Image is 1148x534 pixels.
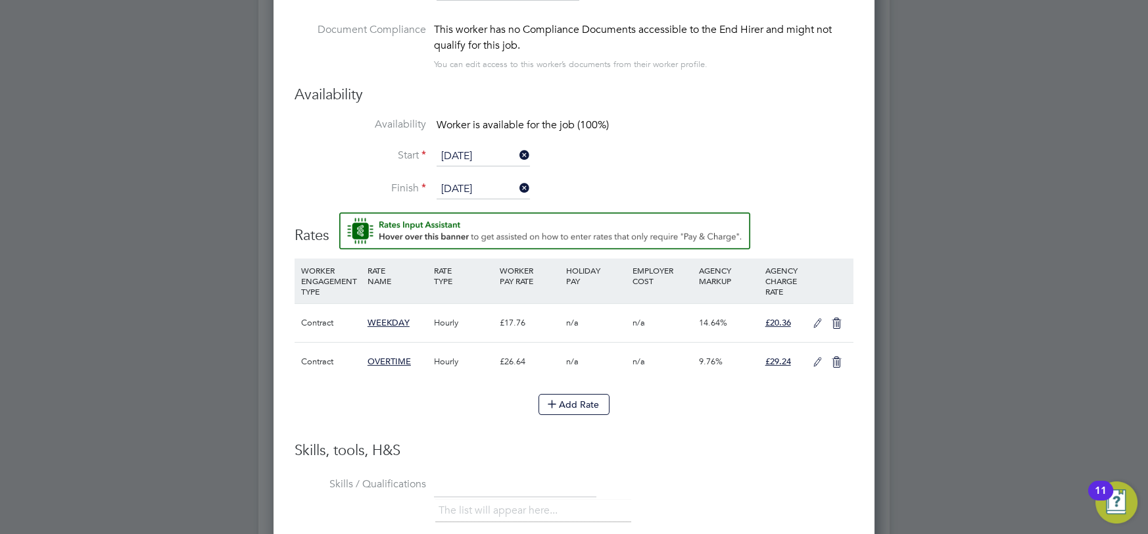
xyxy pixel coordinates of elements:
div: WORKER ENGAGEMENT TYPE [298,258,364,303]
div: £17.76 [496,304,563,342]
div: AGENCY CHARGE RATE [762,258,806,303]
label: Skills / Qualifications [295,477,426,491]
div: WORKER PAY RATE [496,258,563,293]
div: Contract [298,304,364,342]
h3: Availability [295,85,853,105]
div: You can edit access to this worker’s documents from their worker profile. [434,57,707,72]
h3: Skills, tools, H&S [295,441,853,460]
div: RATE TYPE [431,258,497,293]
span: n/a [566,356,579,367]
input: Select one [437,147,530,166]
div: HOLIDAY PAY [563,258,629,293]
div: RATE NAME [364,258,431,293]
button: Open Resource Center, 11 new notifications [1095,481,1137,523]
li: The list will appear here... [439,502,563,520]
div: EMPLOYER COST [629,258,696,293]
span: WEEKDAY [368,317,410,328]
span: Worker is available for the job (100%) [437,118,609,132]
span: n/a [633,356,645,367]
div: Hourly [431,343,497,381]
span: OVERTIME [368,356,411,367]
h3: Rates [295,212,853,245]
button: Add Rate [538,394,610,415]
span: 9.76% [699,356,723,367]
div: Hourly [431,304,497,342]
input: Select one [437,180,530,199]
div: This worker has no Compliance Documents accessible to the End Hirer and might not qualify for thi... [434,22,853,53]
div: Contract [298,343,364,381]
div: 11 [1095,491,1107,508]
button: Rate Assistant [339,212,750,249]
label: Finish [295,182,426,195]
div: £26.64 [496,343,563,381]
span: £29.24 [765,356,791,367]
span: 14.64% [699,317,727,328]
label: Document Compliance [295,22,426,70]
span: £20.36 [765,317,791,328]
span: n/a [633,317,645,328]
div: AGENCY MARKUP [696,258,762,293]
label: Availability [295,118,426,132]
label: Start [295,149,426,162]
span: n/a [566,317,579,328]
